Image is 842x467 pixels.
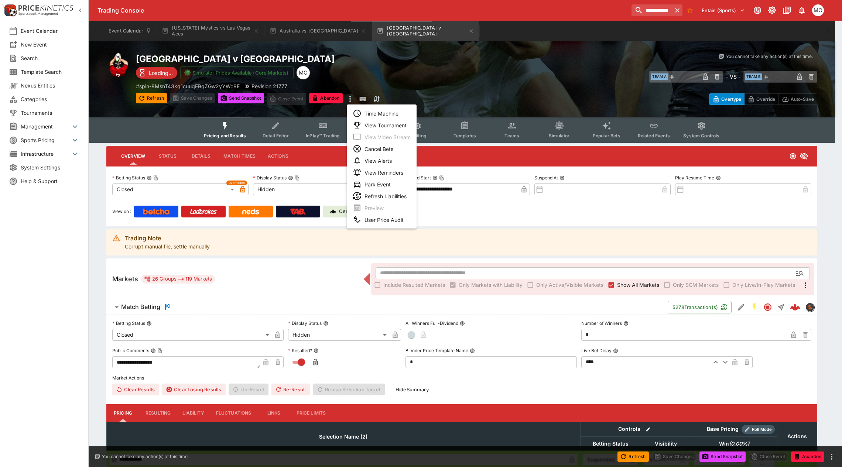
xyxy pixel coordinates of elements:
[347,166,417,178] li: View Reminders
[347,143,417,155] li: Cancel Bets
[347,214,417,226] li: User Price Audit
[347,190,417,202] li: Refresh Liabilities
[347,155,417,166] li: View Alerts
[347,178,417,190] li: Park Event
[347,107,417,119] li: Time Machine
[347,119,417,131] li: View Tournament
